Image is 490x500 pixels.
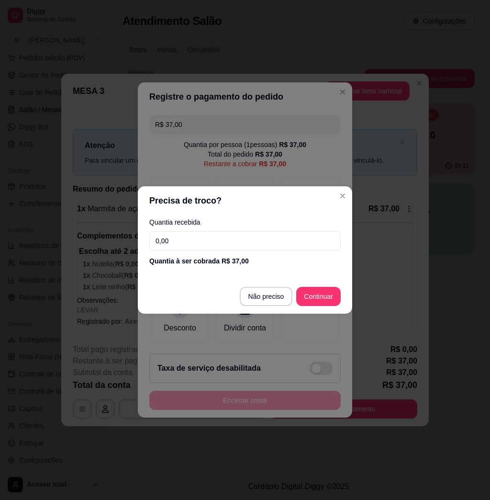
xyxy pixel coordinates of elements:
[149,256,341,266] div: Quantia à ser cobrada R$ 37,00
[335,188,350,204] button: Close
[296,287,341,306] button: Continuar
[138,186,352,215] header: Precisa de troco?
[149,219,341,226] label: Quantia recebida
[240,287,293,306] button: Não preciso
